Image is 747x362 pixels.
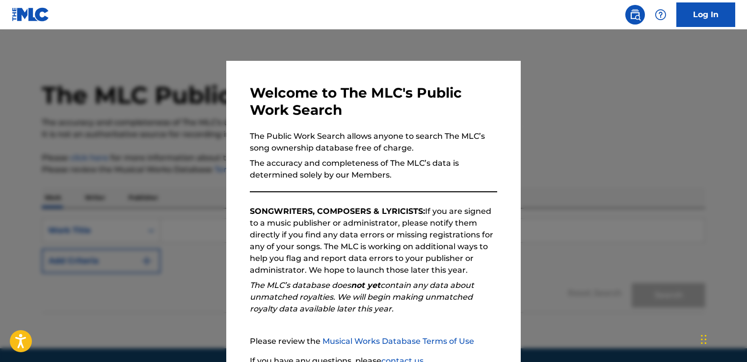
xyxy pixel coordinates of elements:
[322,336,474,346] a: Musical Works Database Terms of Use
[698,315,747,362] div: チャットウィジェット
[698,315,747,362] iframe: Chat Widget
[625,5,645,25] a: Public Search
[250,84,497,119] h3: Welcome to The MLC's Public Work Search
[250,336,497,347] p: Please review the
[250,157,497,181] p: The accuracy and completeness of The MLC’s data is determined solely by our Members.
[351,281,380,290] strong: not yet
[676,2,735,27] a: Log In
[250,281,474,313] em: The MLC’s database does contain any data about unmatched royalties. We will begin making unmatche...
[12,7,50,22] img: MLC Logo
[701,325,707,354] div: ドラッグ
[651,5,670,25] div: Help
[250,207,425,216] strong: SONGWRITERS, COMPOSERS & LYRICISTS:
[250,130,497,154] p: The Public Work Search allows anyone to search The MLC’s song ownership database free of charge.
[629,9,641,21] img: search
[250,206,497,276] p: If you are signed to a music publisher or administrator, please notify them directly if you find ...
[655,9,667,21] img: help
